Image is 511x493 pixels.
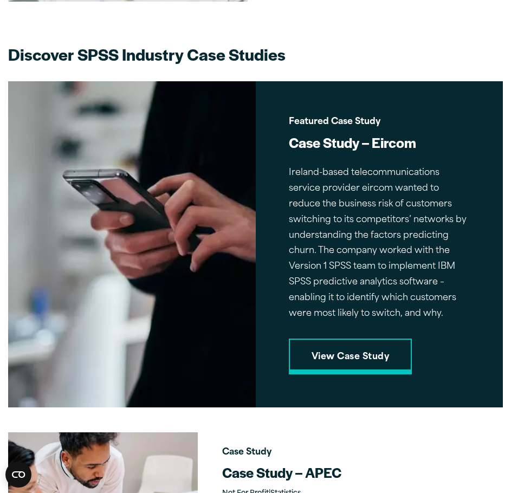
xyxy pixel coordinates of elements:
h3: Case Study – Eircom [289,133,470,152]
span: Featured Case Study [289,114,470,130]
button: Open CMP widget [5,462,31,488]
a: View Case Study [289,339,412,374]
h2: Discover SPSS Industry Case Studies [8,43,387,65]
h3: Case Study – APEC [222,463,503,482]
span: Case Study [222,445,503,460]
p: Ireland-based telecommunications service provider eircom wanted to reduce the business risk of cu... [289,165,470,321]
